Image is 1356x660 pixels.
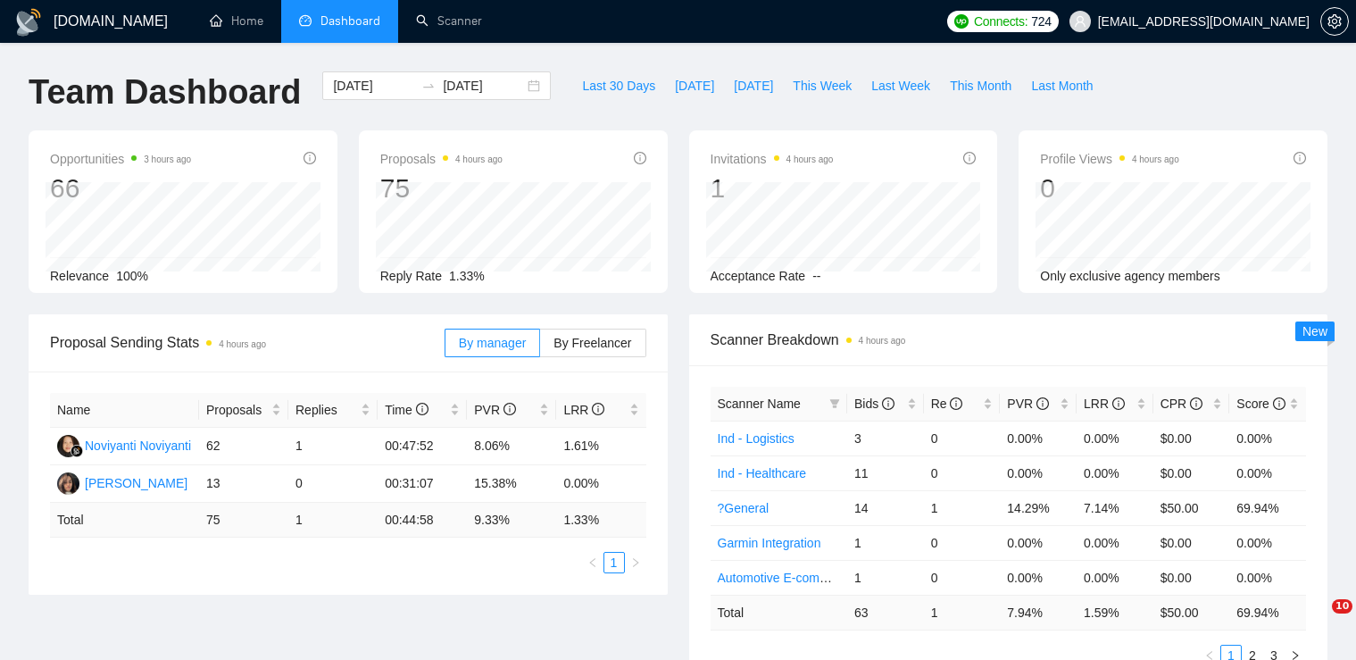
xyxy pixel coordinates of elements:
[380,269,442,283] span: Reply Rate
[665,71,724,100] button: [DATE]
[718,536,821,550] a: Garmin Integration
[288,393,378,428] th: Replies
[553,336,631,350] span: By Freelancer
[1007,397,1049,411] span: PVR
[603,552,625,573] li: 1
[1112,397,1125,410] span: info-circle
[71,445,83,457] img: gigradar-bm.png
[1031,76,1093,96] span: Last Month
[1000,490,1077,525] td: 14.29%
[582,552,603,573] li: Previous Page
[1000,455,1077,490] td: 0.00%
[116,269,148,283] span: 100%
[847,595,924,630] td: 63
[416,403,428,415] span: info-circle
[924,490,1001,525] td: 1
[854,397,894,411] span: Bids
[443,76,524,96] input: End date
[421,79,436,93] span: to
[711,171,834,205] div: 1
[378,465,467,503] td: 00:31:07
[718,571,854,585] a: Automotive E-commerce
[57,472,79,495] img: KA
[1229,490,1306,525] td: 69.94%
[1077,421,1153,455] td: 0.00%
[718,431,794,446] a: Ind - Logistics
[563,403,604,417] span: LRR
[1040,269,1220,283] span: Only exclusive agency members
[144,155,191,164] time: 3 hours ago
[199,428,288,465] td: 62
[295,400,357,420] span: Replies
[57,438,191,452] a: NNNoviyanti Noviyanti
[861,71,940,100] button: Last Week
[288,503,378,538] td: 1
[812,269,820,283] span: --
[57,475,187,489] a: KA[PERSON_NAME]
[793,76,852,96] span: This Week
[786,155,834,164] time: 4 hours ago
[1302,324,1327,338] span: New
[826,390,844,417] span: filter
[1320,14,1349,29] a: setting
[1332,599,1352,614] span: 10
[1077,490,1153,525] td: 7.14%
[378,503,467,538] td: 00:44:58
[288,465,378,503] td: 0
[1153,525,1230,560] td: $0.00
[1153,490,1230,525] td: $50.00
[1236,397,1285,411] span: Score
[1273,397,1285,410] span: info-circle
[924,421,1001,455] td: 0
[1040,148,1179,170] span: Profile Views
[604,553,624,572] a: 1
[206,400,268,420] span: Proposals
[847,421,924,455] td: 3
[210,13,263,29] a: homeHome
[724,71,783,100] button: [DATE]
[467,503,556,538] td: 9.33 %
[556,465,645,503] td: 0.00%
[859,336,906,346] time: 4 hours ago
[385,403,428,417] span: Time
[380,148,503,170] span: Proposals
[50,503,199,538] td: Total
[421,79,436,93] span: swap-right
[1229,421,1306,455] td: 0.00%
[1295,599,1338,642] iframe: Intercom live chat
[14,8,43,37] img: logo
[950,76,1011,96] span: This Month
[1161,397,1202,411] span: CPR
[503,403,516,415] span: info-circle
[940,71,1021,100] button: This Month
[1000,560,1077,595] td: 0.00%
[50,393,199,428] th: Name
[711,595,848,630] td: Total
[57,435,79,457] img: NN
[924,525,1001,560] td: 0
[783,71,861,100] button: This Week
[871,76,930,96] span: Last Week
[718,466,807,480] a: Ind - Healthcare
[333,76,414,96] input: Start date
[1153,421,1230,455] td: $0.00
[1153,560,1230,595] td: $0.00
[1000,595,1077,630] td: 7.94 %
[1000,525,1077,560] td: 0.00%
[1229,525,1306,560] td: 0.00%
[1077,455,1153,490] td: 0.00%
[829,398,840,409] span: filter
[924,595,1001,630] td: 1
[455,155,503,164] time: 4 hours ago
[85,436,191,455] div: Noviyanti Noviyanti
[467,428,556,465] td: 8.06%
[199,393,288,428] th: Proposals
[416,13,482,29] a: searchScanner
[378,428,467,465] td: 00:47:52
[1320,7,1349,36] button: setting
[1229,595,1306,630] td: 69.94 %
[556,503,645,538] td: 1.33 %
[449,269,485,283] span: 1.33%
[582,552,603,573] button: left
[974,12,1027,31] span: Connects:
